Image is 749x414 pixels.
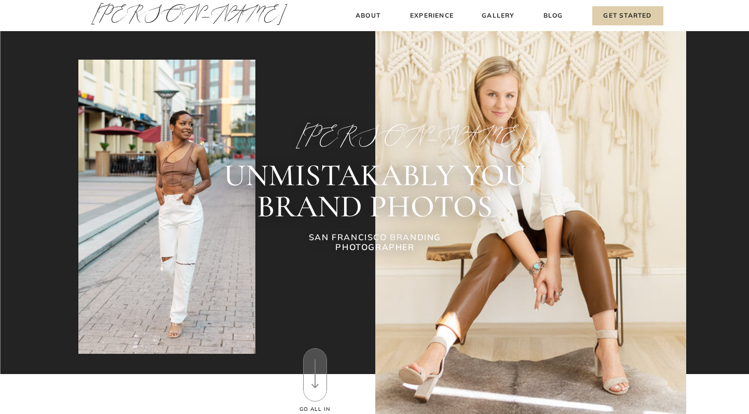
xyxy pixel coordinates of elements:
h2: UNMISTAKABLY YOU BRAND PHOTOS [155,160,595,222]
h3: Go All In [298,405,332,413]
a: About [353,10,384,21]
h2: [PERSON_NAME] [296,123,455,147]
a: Experience [409,10,455,21]
a: Get Started [592,6,663,25]
a: Gallery [481,10,516,21]
h1: SAN FRANCISCO BRANDING PHOTOGRAPHER [280,232,471,255]
a: Blog [541,10,565,21]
